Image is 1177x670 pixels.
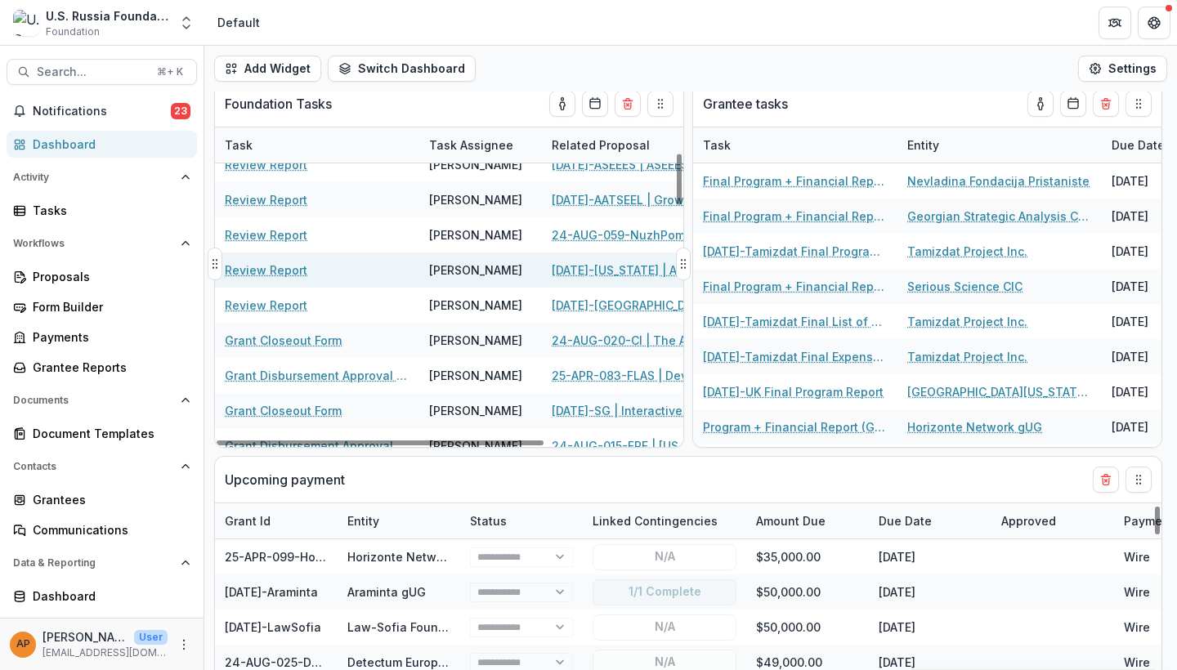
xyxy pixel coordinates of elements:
button: Get Help [1138,7,1170,39]
div: Approved [991,503,1114,538]
div: Amount Due [746,512,835,529]
a: [DATE]-[US_STATE] | Arctic Law Beyond Borders [552,261,736,279]
div: Grant Id [215,503,338,538]
button: Calendar [582,91,608,117]
div: Linked Contingencies [583,512,727,529]
a: Proposals [7,263,197,290]
a: [DATE]-Tamizdat Final Expense Summary [703,348,888,365]
div: Grant Id [215,512,280,529]
div: Proposals [33,268,184,285]
button: Add Widget [214,56,321,82]
span: Activity [13,172,174,183]
a: [DATE]-Tamizdat Final List of Expenses [703,313,888,330]
div: Approved [991,512,1066,529]
button: Switch Dashboard [328,56,476,82]
div: Related Proposal [542,127,746,163]
div: Status [460,512,517,529]
a: [DATE]-SG | Interactive Smartphone Novel on Propaganda and Media Literacy for the Russian-Speakin... [552,402,736,419]
button: toggle-assigned-to-me [549,91,575,117]
a: [GEOGRAPHIC_DATA][US_STATE] for Research [907,383,1092,400]
div: $50,000.00 [746,574,869,610]
a: Form Builder [7,293,197,320]
button: Delete card [615,91,641,117]
a: Review Report [225,226,307,243]
button: Search... [7,59,197,85]
a: [DATE]-UK Final Program Report [703,383,884,400]
span: Foundation [46,25,100,39]
p: [PERSON_NAME] [43,628,128,645]
div: Tasks [33,202,184,219]
a: Review Report [225,261,307,279]
div: [DATE]-LawSofia [225,619,321,636]
div: Document Templates [33,425,184,442]
button: Notifications23 [7,98,197,124]
a: Tamizdat Project Inc. [907,348,1027,365]
button: N/A [593,614,736,641]
div: [PERSON_NAME] [429,297,522,314]
a: Program + Financial Report (Grantee Form) [703,418,888,435]
div: Form Builder [33,298,184,315]
div: Due Date [1102,136,1175,154]
button: Delete card [1093,467,1119,493]
div: Amount Due [746,503,869,538]
button: Open Activity [7,164,197,190]
button: Open entity switcher [175,7,198,39]
a: Grant Disbursement Approval Form [225,367,409,384]
span: Contacts [13,461,174,472]
div: Task [693,127,897,163]
span: Documents [13,395,174,406]
div: [PERSON_NAME] [429,156,522,173]
a: Horizonte Network gUG [907,418,1042,435]
button: Open Workflows [7,230,197,257]
img: U.S. Russia Foundation [13,10,39,36]
a: Araminta gUG [347,585,426,599]
a: Dashboard [7,583,197,610]
div: [PERSON_NAME] [429,191,522,208]
div: Grantees [33,491,184,508]
a: Communications [7,516,197,543]
div: Entity [338,503,460,538]
a: Tamizdat Project Inc. [907,243,1027,260]
span: Notifications [33,105,171,118]
div: Entity [897,136,949,154]
button: Open Contacts [7,453,197,480]
nav: breadcrumb [211,11,266,34]
p: User [134,630,168,645]
button: More [174,635,194,654]
button: Open Data & Reporting [7,550,197,576]
a: Detectum Europe Gmbh [347,655,482,669]
div: Task [215,127,419,163]
p: [EMAIL_ADDRESS][DOMAIN_NAME] [43,645,168,660]
a: Review Report [225,191,307,208]
div: Linked Contingencies [583,503,746,538]
p: Grantee tasks [703,94,788,114]
div: Entity [897,127,1102,163]
a: Final Program + Financial Report [703,172,888,190]
a: [DATE]-ASEEES | ASEEES Internship Grant Program, [DATE]-[DATE] [552,156,736,173]
div: Anna P [16,639,30,650]
a: [DATE]-[GEOGRAPHIC_DATA] | Expanding Opportunities for Undergraduates and MAs in Russian Studiesi... [552,297,736,314]
div: [PERSON_NAME] [429,402,522,419]
a: Nevladina Fondacija Pristaniste [907,172,1090,190]
a: Advanced Analytics [7,613,197,640]
p: Upcoming payment [225,470,345,489]
span: 23 [171,103,190,119]
div: Default [217,14,260,31]
button: toggle-assigned-to-me [1027,91,1054,117]
span: Workflows [13,238,174,249]
div: Due Date [869,503,991,538]
div: [PERSON_NAME] [429,261,522,279]
a: 24-AUG-020-CI | The Ark Business Association [552,332,736,349]
div: $50,000.00 [746,610,869,645]
div: $35,000.00 [746,539,869,574]
a: Final Program + Financial Report [703,208,888,225]
a: Tamizdat Project Inc. [907,313,1027,330]
button: 1/1 Complete [593,579,736,605]
a: Review Report [225,156,307,173]
div: [PERSON_NAME] [429,226,522,243]
div: Status [460,503,583,538]
a: Payments [7,324,197,351]
a: Dashboard [7,131,197,158]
